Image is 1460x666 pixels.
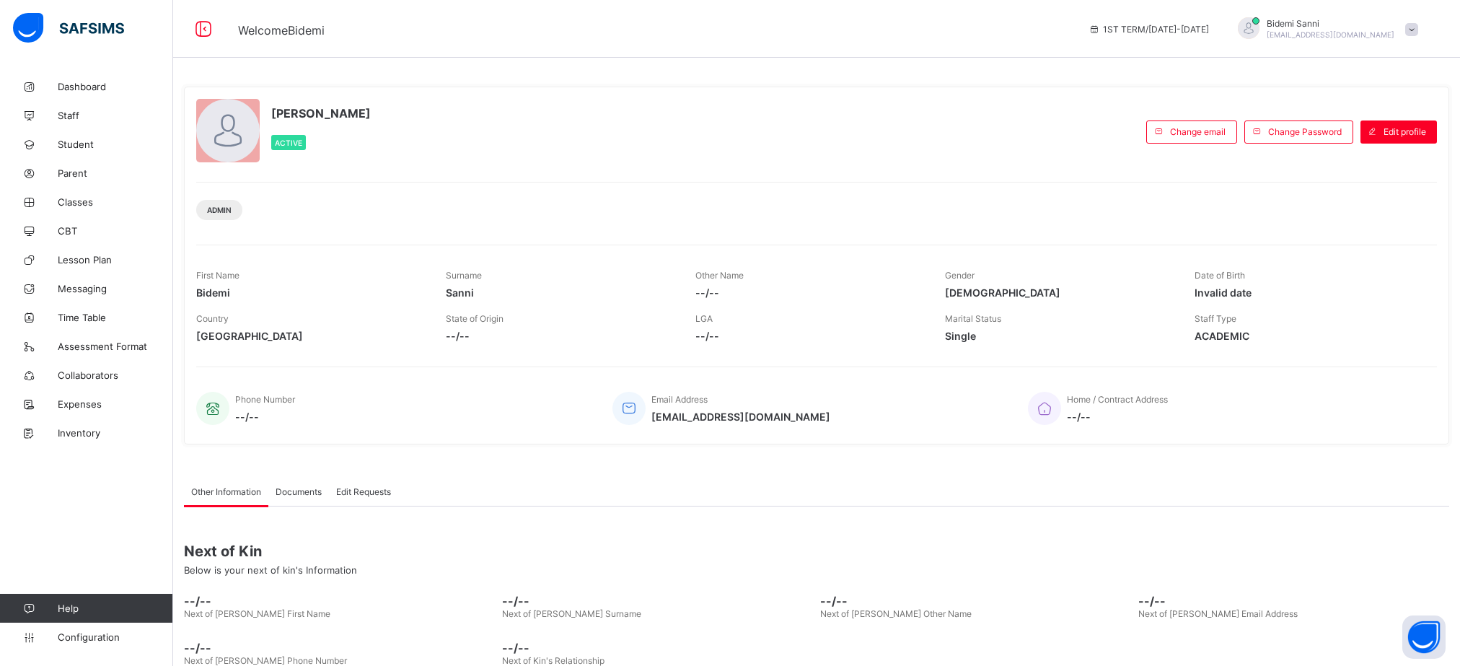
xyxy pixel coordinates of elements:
[13,13,124,43] img: safsims
[58,427,173,439] span: Inventory
[235,394,295,405] span: Phone Number
[58,110,173,121] span: Staff
[1268,126,1342,137] span: Change Password
[820,608,972,619] span: Next of [PERSON_NAME] Other Name
[695,330,923,342] span: --/--
[945,313,1001,324] span: Marital Status
[58,283,173,294] span: Messaging
[1170,126,1226,137] span: Change email
[58,398,173,410] span: Expenses
[184,564,357,576] span: Below is your next of kin's Information
[58,369,173,381] span: Collaborators
[695,313,713,324] span: LGA
[502,655,604,666] span: Next of Kin's Relationship
[1067,411,1168,423] span: --/--
[1195,286,1422,299] span: Invalid date
[820,594,1131,608] span: --/--
[58,341,173,352] span: Assessment Format
[446,313,503,324] span: State of Origin
[502,594,813,608] span: --/--
[191,486,261,497] span: Other Information
[196,270,239,281] span: First Name
[1138,594,1449,608] span: --/--
[1384,126,1426,137] span: Edit profile
[184,543,1449,560] span: Next of Kin
[695,286,923,299] span: --/--
[58,167,173,179] span: Parent
[207,206,232,214] span: Admin
[196,286,424,299] span: Bidemi
[184,641,495,655] span: --/--
[58,139,173,150] span: Student
[446,270,482,281] span: Surname
[446,286,674,299] span: Sanni
[1402,615,1446,659] button: Open asap
[446,330,674,342] span: --/--
[1223,17,1425,41] div: BidemiSanni
[184,594,495,608] span: --/--
[58,196,173,208] span: Classes
[1195,270,1245,281] span: Date of Birth
[1195,330,1422,342] span: ACADEMIC
[1267,18,1394,29] span: Bidemi Sanni
[196,313,229,324] span: Country
[184,655,347,666] span: Next of [PERSON_NAME] Phone Number
[196,330,424,342] span: [GEOGRAPHIC_DATA]
[1195,313,1236,324] span: Staff Type
[184,608,330,619] span: Next of [PERSON_NAME] First Name
[1267,30,1394,39] span: [EMAIL_ADDRESS][DOMAIN_NAME]
[58,81,173,92] span: Dashboard
[275,139,302,147] span: Active
[695,270,744,281] span: Other Name
[238,23,325,38] span: Welcome Bidemi
[58,312,173,323] span: Time Table
[502,641,813,655] span: --/--
[945,270,975,281] span: Gender
[235,411,295,423] span: --/--
[58,254,173,266] span: Lesson Plan
[1089,24,1209,35] span: session/term information
[58,631,172,643] span: Configuration
[271,106,371,121] span: [PERSON_NAME]
[58,603,172,614] span: Help
[1067,394,1168,405] span: Home / Contract Address
[276,486,322,497] span: Documents
[651,411,830,423] span: [EMAIL_ADDRESS][DOMAIN_NAME]
[1138,608,1298,619] span: Next of [PERSON_NAME] Email Address
[651,394,708,405] span: Email Address
[945,286,1173,299] span: [DEMOGRAPHIC_DATA]
[945,330,1173,342] span: Single
[58,225,173,237] span: CBT
[336,486,391,497] span: Edit Requests
[502,608,641,619] span: Next of [PERSON_NAME] Surname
